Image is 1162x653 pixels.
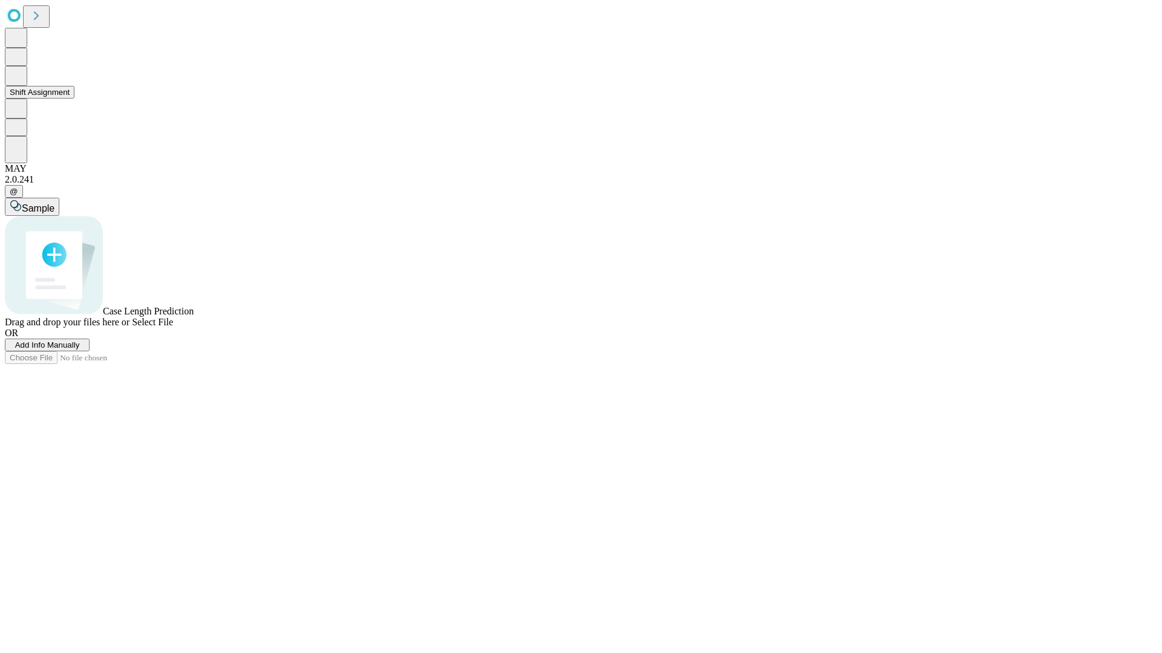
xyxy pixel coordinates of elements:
[10,187,18,196] span: @
[5,339,90,351] button: Add Info Manually
[5,328,18,338] span: OR
[5,185,23,198] button: @
[132,317,173,327] span: Select File
[5,86,74,99] button: Shift Assignment
[15,340,80,349] span: Add Info Manually
[5,174,1157,185] div: 2.0.241
[5,163,1157,174] div: MAY
[5,317,130,327] span: Drag and drop your files here or
[22,203,54,213] span: Sample
[103,306,194,316] span: Case Length Prediction
[5,198,59,216] button: Sample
